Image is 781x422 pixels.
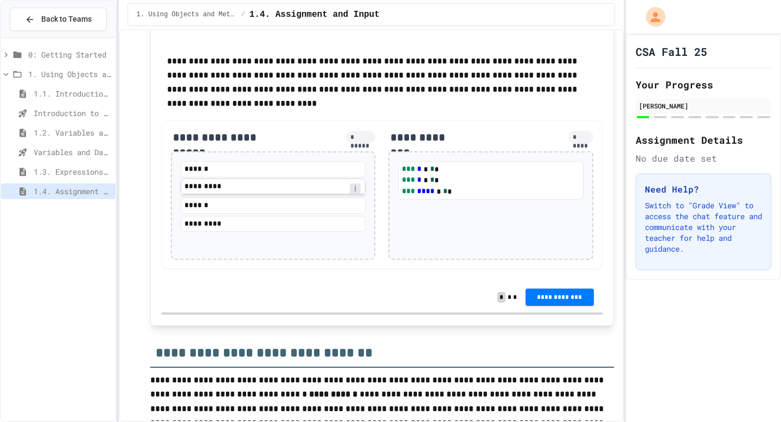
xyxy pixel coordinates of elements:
[645,183,762,196] h3: Need Help?
[636,132,771,148] h2: Assignment Details
[34,166,111,177] span: 1.3. Expressions and Output [New]
[34,186,111,197] span: 1.4. Assignment and Input
[41,14,92,25] span: Back to Teams
[34,107,111,119] span: Introduction to Algorithms, Programming, and Compilers
[636,152,771,165] div: No due date set
[34,88,111,99] span: 1.1. Introduction to Algorithms, Programming, and Compilers
[249,8,380,21] span: 1.4. Assignment and Input
[34,146,111,158] span: Variables and Data Types - Quiz
[639,101,768,111] div: [PERSON_NAME]
[636,77,771,92] h2: Your Progress
[34,127,111,138] span: 1.2. Variables and Data Types
[241,10,245,19] span: /
[645,200,762,254] p: Switch to "Grade View" to access the chat feature and communicate with your teacher for help and ...
[28,49,111,60] span: 0: Getting Started
[28,68,111,80] span: 1. Using Objects and Methods
[636,44,707,59] h1: CSA Fall 25
[635,4,668,29] div: My Account
[10,8,107,31] button: Back to Teams
[137,10,237,19] span: 1. Using Objects and Methods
